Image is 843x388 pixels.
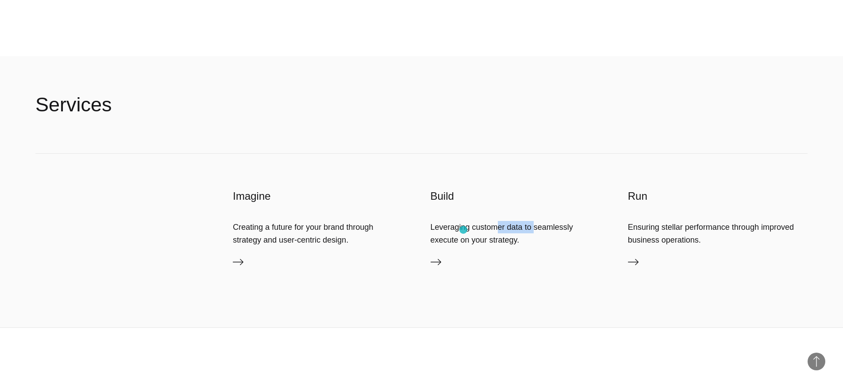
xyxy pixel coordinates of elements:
[628,189,808,203] h3: Run
[35,91,112,118] h2: Services
[233,189,412,203] h3: Imagine
[431,221,610,246] div: Leveraging customer data to seamlessly execute on your strategy.
[808,353,825,370] button: Back to Top
[628,221,808,246] div: Ensuring stellar performance through improved business operations.
[233,221,412,246] div: Creating a future for your brand through strategy and user-centric design.
[431,189,610,203] h3: Build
